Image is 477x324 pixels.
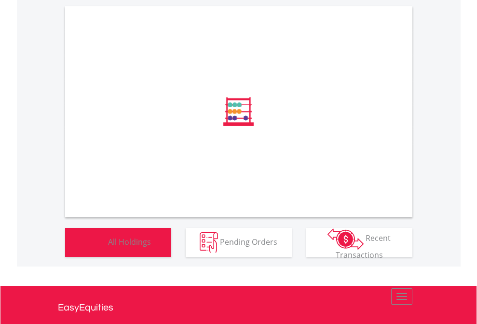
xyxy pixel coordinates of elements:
button: Pending Orders [186,228,292,257]
button: All Holdings [65,228,171,257]
span: Pending Orders [220,236,277,247]
img: transactions-zar-wht.png [327,228,364,250]
span: All Holdings [108,236,151,247]
img: holdings-wht.png [85,232,106,253]
button: Recent Transactions [306,228,412,257]
img: pending_instructions-wht.png [200,232,218,253]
